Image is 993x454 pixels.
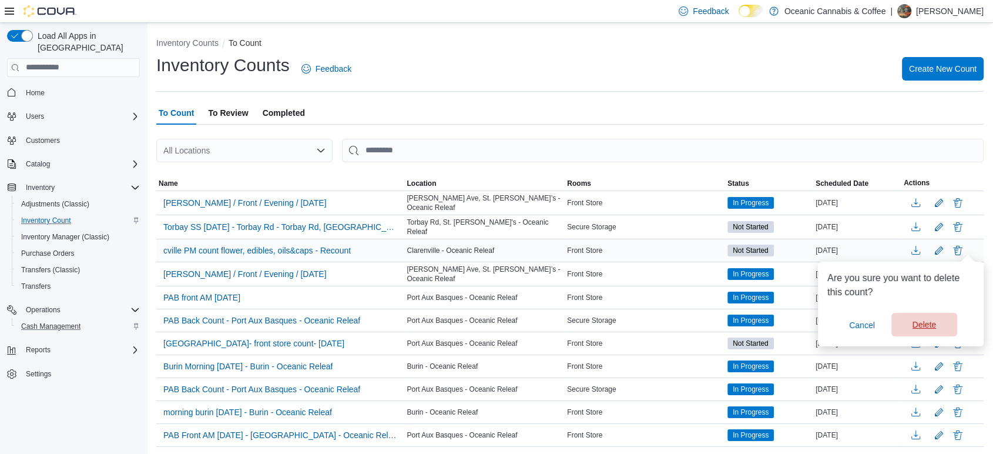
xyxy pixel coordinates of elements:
[208,101,248,125] span: To Review
[727,315,774,326] span: In Progress
[12,229,145,245] button: Inventory Manager (Classic)
[932,194,946,212] button: Edit count details
[16,213,140,228] span: Inventory Count
[565,176,725,191] button: Rooms
[932,426,946,444] button: Edit count details
[297,57,356,81] a: Feedback
[16,197,94,211] a: Adjustments (Classic)
[2,108,145,125] button: Users
[16,246,79,261] a: Purchase Orders
[565,313,725,328] div: Secure Storage
[21,366,140,381] span: Settings
[263,101,305,125] span: Completed
[727,268,774,280] span: In Progress
[26,88,45,98] span: Home
[727,179,749,188] span: Status
[26,305,61,315] span: Operations
[21,303,65,317] button: Operations
[565,196,725,210] div: Front Store
[26,345,51,355] span: Reports
[2,342,145,358] button: Reports
[407,246,494,255] span: Clarenville - Oceanic Releaf
[733,245,769,256] span: Not Started
[16,319,140,333] span: Cash Management
[2,302,145,318] button: Operations
[565,405,725,419] div: Front Store
[16,213,76,228] a: Inventory Count
[909,63,977,75] span: Create New Count
[813,267,901,281] div: [DATE]
[21,157,140,171] span: Catalog
[342,139,984,162] input: This is a search bar. After typing your query, hit enter to filter the results lower in the page.
[156,38,219,48] button: Inventory Counts
[21,109,49,123] button: Users
[916,4,984,18] p: [PERSON_NAME]
[891,313,957,336] button: Delete
[159,426,402,444] button: PAB Front AM [DATE] - [GEOGRAPHIC_DATA] - Oceanic Releaf - Recount - Recount
[2,132,145,149] button: Customers
[16,279,55,293] a: Transfers
[163,245,351,256] span: cville PM count flower, edibles, oils&caps - Recount
[21,367,56,381] a: Settings
[565,291,725,305] div: Front Store
[404,176,565,191] button: Location
[21,265,80,275] span: Transfers (Classic)
[16,319,85,333] a: Cash Management
[26,159,50,169] span: Catalog
[156,37,984,51] nav: An example of EuiBreadcrumbs
[21,343,140,357] span: Reports
[849,319,875,331] span: Cancel
[159,242,355,259] button: cville PM count flower, edibles, oils&caps - Recount
[21,181,59,195] button: Inventory
[904,178,930,188] span: Actions
[407,430,517,440] span: Port Aux Basques - Oceanic Releaf
[951,196,965,210] button: Delete
[2,156,145,172] button: Catalog
[727,383,774,395] span: In Progress
[159,265,331,283] button: [PERSON_NAME] / Front / Evening / [DATE]
[163,383,360,395] span: PAB Back Count - Port Aux Basques - Oceanic Releaf
[159,194,331,212] button: [PERSON_NAME] / Front / Evening / [DATE]
[21,109,140,123] span: Users
[26,369,51,379] span: Settings
[813,313,901,328] div: [DATE]
[407,293,517,302] span: Port Aux Basques - Oceanic Releaf
[159,218,402,236] button: Torbay SS [DATE] - Torbay Rd - Torbay Rd, [GEOGRAPHIC_DATA][PERSON_NAME] - Oceanic Releaf - Recount
[2,84,145,101] button: Home
[951,220,965,234] button: Delete
[407,362,478,371] span: Burin - Oceanic Releaf
[12,318,145,335] button: Cash Management
[902,57,984,81] button: Create New Count
[725,176,813,191] button: Status
[12,245,145,262] button: Purchase Orders
[21,249,75,258] span: Purchase Orders
[163,429,397,441] span: PAB Front AM [DATE] - [GEOGRAPHIC_DATA] - Oceanic Releaf - Recount - Recount
[897,4,911,18] div: Samantha Craig
[33,30,140,54] span: Load All Apps in [GEOGRAPHIC_DATA]
[813,220,901,234] div: [DATE]
[21,199,89,209] span: Adjustments (Classic)
[951,405,965,419] button: Delete
[159,358,337,375] button: Burin Morning [DATE] - Burin - Oceanic Releaf
[163,315,360,326] span: PAB Back Count - Port Aux Basques - Oceanic Releaf
[733,269,769,279] span: In Progress
[733,384,769,395] span: In Progress
[565,382,725,396] div: Secure Storage
[733,198,769,208] span: In Progress
[951,428,965,442] button: Delete
[813,336,901,350] div: [DATE]
[316,63,351,75] span: Feedback
[21,133,140,148] span: Customers
[229,38,261,48] button: To Count
[159,289,245,306] button: PAB front AM [DATE]
[159,101,194,125] span: To Count
[407,179,436,188] span: Location
[733,361,769,372] span: In Progress
[16,230,140,244] span: Inventory Manager (Classic)
[26,136,60,145] span: Customers
[733,315,769,326] span: In Progress
[844,313,880,337] button: Cancel
[156,176,404,191] button: Name
[163,268,327,280] span: [PERSON_NAME] / Front / Evening / [DATE]
[21,343,55,357] button: Reports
